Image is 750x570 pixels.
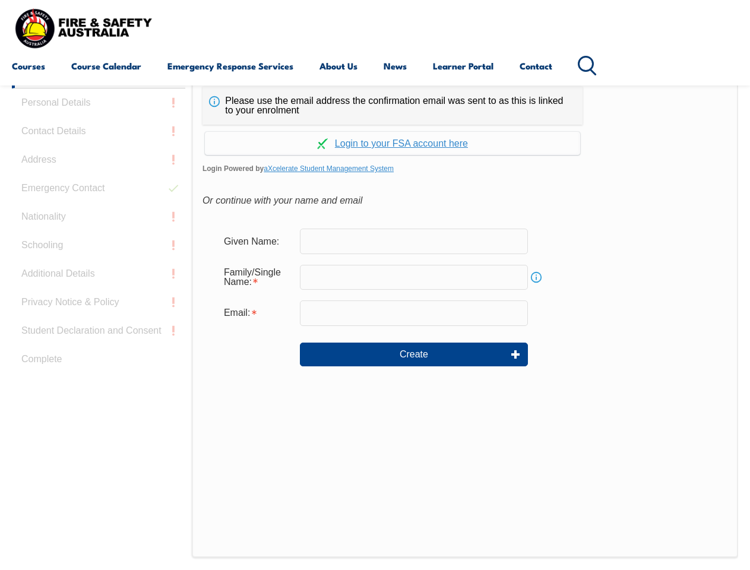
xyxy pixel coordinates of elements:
div: Please use the email address the confirmation email was sent to as this is linked to your enrolment [202,87,583,125]
div: Given Name: [214,230,300,252]
a: Contact [520,52,552,80]
span: Login Powered by [202,160,727,178]
div: Or continue with your name and email [202,192,727,210]
a: News [384,52,407,80]
img: Log in withaxcelerate [317,138,328,149]
a: Info [528,269,545,286]
div: Family/Single Name is required. [214,261,300,293]
button: Create [300,343,528,366]
a: Courses [12,52,45,80]
a: Emergency Response Services [167,52,293,80]
a: About Us [319,52,357,80]
a: Course Calendar [71,52,141,80]
a: Learner Portal [433,52,493,80]
div: Email is required. [214,302,300,324]
a: aXcelerate Student Management System [264,164,394,173]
